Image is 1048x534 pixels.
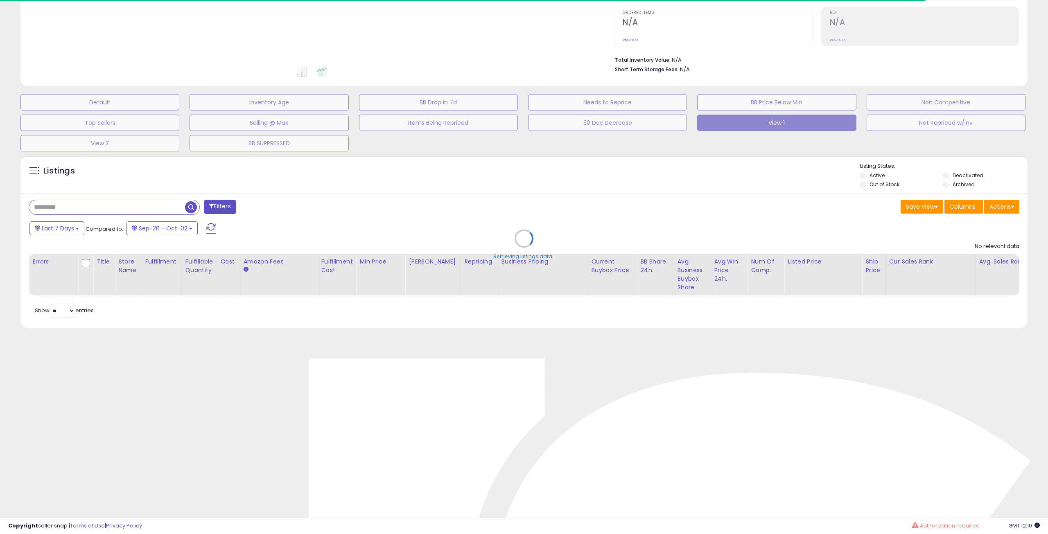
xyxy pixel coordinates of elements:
[20,94,179,110] button: Default
[20,135,179,151] button: View 2
[528,94,687,110] button: Needs to Reprice
[697,94,856,110] button: BB Price Below Min
[190,94,348,110] button: Inventory Age
[623,18,812,29] h2: N/A
[830,11,1019,15] span: ROI
[680,65,690,73] span: N/A
[359,115,518,131] button: Items Being Repriced
[623,11,812,15] span: Ordered Items
[615,56,671,63] b: Total Inventory Value:
[528,115,687,131] button: 30 Day Decrease
[830,18,1019,29] h2: N/A
[20,115,179,131] button: Top Sellers
[830,38,846,43] small: Prev: N/A
[359,94,518,110] button: BB Drop in 7d
[615,54,1013,64] li: N/A
[493,253,555,260] div: Retrieving listings data..
[190,115,348,131] button: Selling @ Max
[697,115,856,131] button: View 1
[867,115,1025,131] button: Not Repriced w/inv
[615,66,679,73] b: Short Term Storage Fees:
[623,38,639,43] small: Prev: N/A
[190,135,348,151] button: BB SUPPRESSED
[867,94,1025,110] button: Non Competitive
